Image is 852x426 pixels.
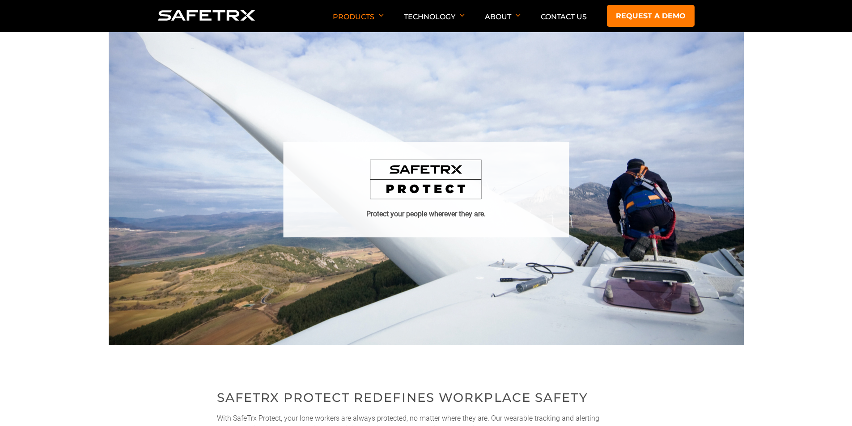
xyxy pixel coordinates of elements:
p: Technology [404,13,465,32]
p: About [485,13,521,32]
h1: Protect your people wherever they are. [366,209,486,219]
a: Contact Us [541,13,587,21]
h2: SafeTrx Protect redefines workplace safety [217,388,636,406]
img: Arrow down [379,14,384,17]
img: Arrow down [460,14,465,17]
img: Hero SafeTrx [109,32,744,345]
p: Products [333,13,384,32]
img: Logo SafeTrx [158,10,255,21]
img: Arrow down [516,14,521,17]
a: Request a demo [607,5,695,27]
img: SafeTrx Protect logo [370,160,482,200]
